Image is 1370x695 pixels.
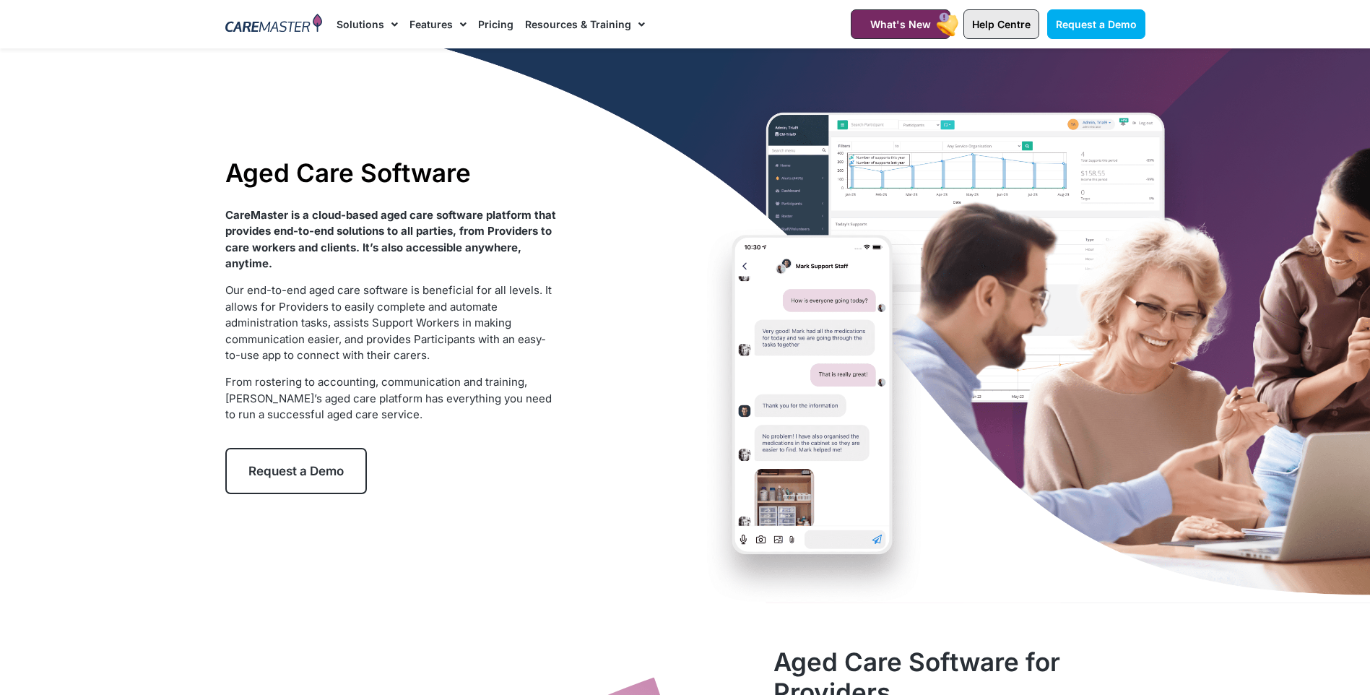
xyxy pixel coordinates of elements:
[225,208,556,271] strong: CareMaster is a cloud-based aged care software platform that provides end-to-end solutions to all...
[225,375,552,421] span: From rostering to accounting, communication and training, [PERSON_NAME]’s aged care platform has ...
[225,14,323,35] img: CareMaster Logo
[225,157,557,188] h1: Aged Care Software
[963,9,1039,39] a: Help Centre
[1047,9,1145,39] a: Request a Demo
[225,448,367,494] a: Request a Demo
[1056,18,1137,30] span: Request a Demo
[851,9,950,39] a: What's New
[225,283,552,362] span: Our end-to-end aged care software is beneficial for all levels. It allows for Providers to easily...
[870,18,931,30] span: What's New
[248,464,344,478] span: Request a Demo
[972,18,1031,30] span: Help Centre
